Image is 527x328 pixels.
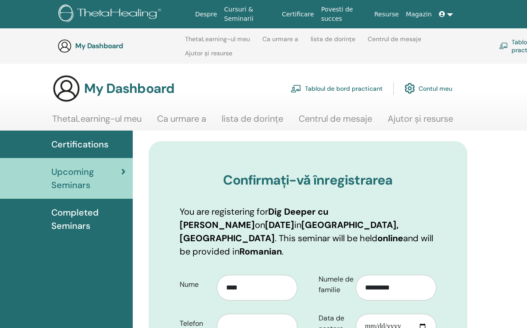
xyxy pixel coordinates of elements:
[192,6,221,23] a: Despre
[185,50,232,64] a: Ajutor și resurse
[499,42,508,49] img: chalkboard-teacher.svg
[291,85,301,93] img: chalkboard-teacher.svg
[222,113,283,131] a: lista de dorințe
[58,4,164,24] img: logo.png
[311,35,355,50] a: lista de dorințe
[377,232,403,244] b: online
[51,165,121,192] span: Upcoming Seminars
[180,172,436,188] h3: Confirmați-vă înregistrarea
[52,113,142,131] a: ThetaLearning-ul meu
[265,219,294,231] b: [DATE]
[58,39,72,53] img: generic-user-icon.jpg
[180,205,436,258] p: You are registering for on in . This seminar will be held and will be provided in .
[75,42,164,50] h3: My Dashboard
[291,78,383,98] a: Tabloul de bord practicant
[51,206,126,232] span: Completed Seminars
[402,6,435,23] a: Magazin
[84,81,174,96] h3: My Dashboard
[239,246,282,257] b: Romanian
[52,74,81,103] img: generic-user-icon.jpg
[312,271,356,298] label: Numele de familie
[368,35,421,50] a: Centrul de mesaje
[157,113,206,131] a: Ca urmare a
[51,138,108,151] span: Certifications
[262,35,298,50] a: Ca urmare a
[318,1,371,27] a: Povesti de succes
[371,6,403,23] a: Resurse
[299,113,372,131] a: Centrul de mesaje
[388,113,453,131] a: Ajutor și resurse
[404,78,452,98] a: Contul meu
[185,35,250,50] a: ThetaLearning-ul meu
[278,6,318,23] a: Certificare
[404,81,415,96] img: cog.svg
[180,219,399,244] b: [GEOGRAPHIC_DATA], [GEOGRAPHIC_DATA]
[173,276,217,293] label: Nume
[221,1,278,27] a: Cursuri & Seminarii
[180,206,328,231] b: Dig Deeper cu [PERSON_NAME]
